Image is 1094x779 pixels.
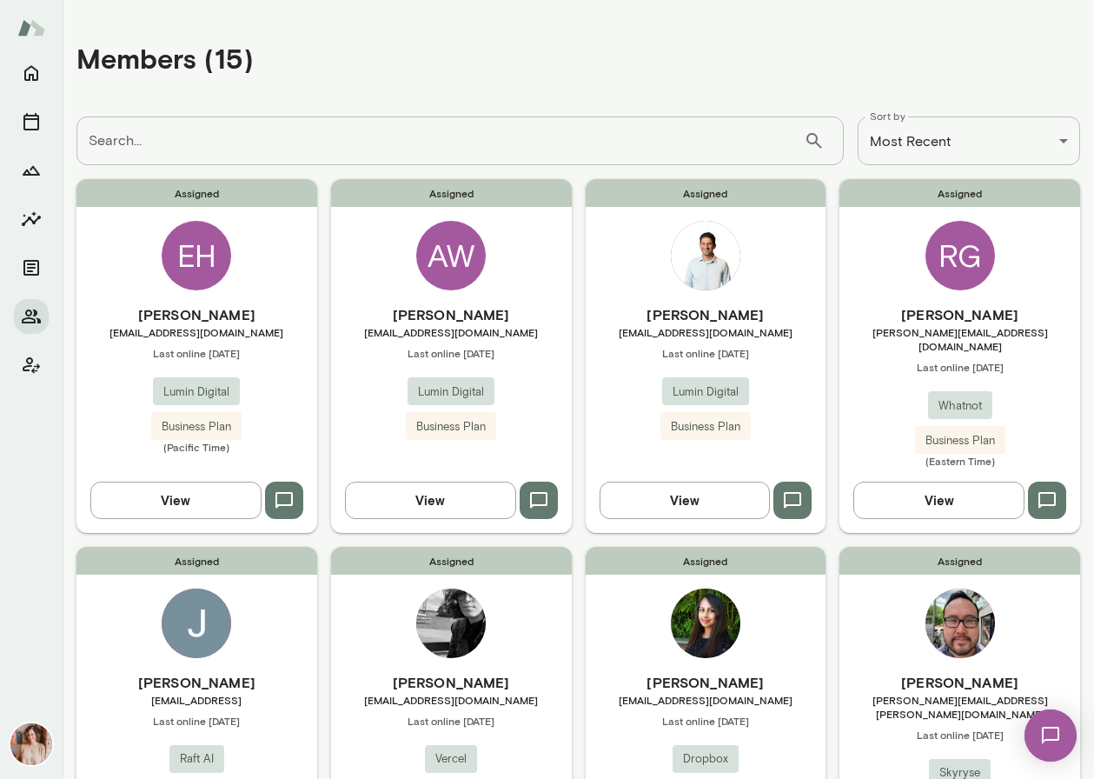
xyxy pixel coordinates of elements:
[416,221,486,290] div: AW
[14,202,49,236] button: Insights
[839,454,1080,468] span: (Eastern Time)
[839,547,1080,575] span: Assigned
[76,672,317,693] h6: [PERSON_NAME]
[331,547,572,575] span: Assigned
[839,325,1080,353] span: [PERSON_NAME][EMAIL_ADDRESS][DOMAIN_NAME]
[853,482,1024,518] button: View
[925,589,995,658] img: George Evans
[586,325,826,339] span: [EMAIL_ADDRESS][DOMAIN_NAME]
[586,179,826,207] span: Assigned
[671,589,740,658] img: Harsha Aravindakshan
[14,56,49,90] button: Home
[76,714,317,728] span: Last online [DATE]
[586,346,826,360] span: Last online [DATE]
[406,418,496,436] span: Business Plan
[14,104,49,139] button: Sessions
[14,299,49,334] button: Members
[331,693,572,707] span: [EMAIL_ADDRESS][DOMAIN_NAME]
[10,723,52,765] img: Nancy Alsip
[331,346,572,360] span: Last online [DATE]
[662,383,749,401] span: Lumin Digital
[76,179,317,207] span: Assigned
[169,750,224,768] span: Raft AI
[858,117,1080,165] div: Most Recent
[586,304,826,325] h6: [PERSON_NAME]
[839,360,1080,374] span: Last online [DATE]
[331,672,572,693] h6: [PERSON_NAME]
[586,547,826,575] span: Assigned
[586,672,826,693] h6: [PERSON_NAME]
[425,750,477,768] span: Vercel
[14,250,49,285] button: Documents
[600,482,771,518] button: View
[76,693,317,707] span: [EMAIL_ADDRESS]
[14,348,49,383] button: Client app
[839,179,1080,207] span: Assigned
[331,714,572,728] span: Last online [DATE]
[928,397,992,415] span: Whatnot
[76,304,317,325] h6: [PERSON_NAME]
[416,589,486,658] img: Bel Curcio
[408,383,494,401] span: Lumin Digital
[331,325,572,339] span: [EMAIL_ADDRESS][DOMAIN_NAME]
[839,728,1080,742] span: Last online [DATE]
[925,221,995,290] div: RG
[673,750,739,768] span: Dropbox
[839,672,1080,693] h6: [PERSON_NAME]
[839,693,1080,721] span: [PERSON_NAME][EMAIL_ADDRESS][PERSON_NAME][DOMAIN_NAME]
[660,418,751,436] span: Business Plan
[90,482,262,518] button: View
[76,42,254,75] h4: Members (15)
[162,221,231,290] div: EH
[153,383,240,401] span: Lumin Digital
[331,304,572,325] h6: [PERSON_NAME]
[331,179,572,207] span: Assigned
[839,304,1080,325] h6: [PERSON_NAME]
[162,589,231,658] img: Jack Taylor
[915,432,1005,449] span: Business Plan
[870,109,905,123] label: Sort by
[345,482,516,518] button: View
[586,714,826,728] span: Last online [DATE]
[14,153,49,188] button: Growth Plan
[151,418,242,436] span: Business Plan
[17,11,45,44] img: Mento
[76,325,317,339] span: [EMAIL_ADDRESS][DOMAIN_NAME]
[586,693,826,707] span: [EMAIL_ADDRESS][DOMAIN_NAME]
[76,346,317,360] span: Last online [DATE]
[76,547,317,575] span: Assigned
[76,440,317,454] span: (Pacific Time)
[671,221,740,290] img: Payam Nael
